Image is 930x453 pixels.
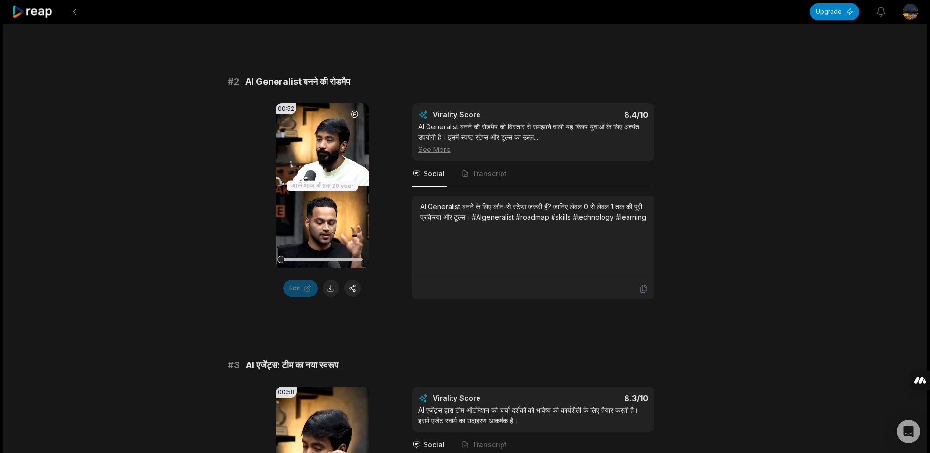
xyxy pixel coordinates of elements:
[424,169,445,178] span: Social
[418,122,648,154] div: AI Generalist बनने की रोडमैप को विस्तार से समझाने वाली यह क्लिप युवाओं के लिए अत्यंत उपयोगी है। इ...
[245,75,350,89] span: AI Generalist बनने की रोडमैप
[810,3,859,20] button: Upgrade
[420,201,646,222] div: AI Generalist बनने के लिए कौन-से स्टेप्स जरूरी हैं? जानिए लेवल 0 से लेवल 1 तक की पूरी प्रक्रिया औ...
[276,103,369,268] video: Your browser does not support mp4 format.
[228,75,239,89] span: # 2
[228,358,240,372] span: # 3
[283,280,318,297] button: Edit
[472,169,507,178] span: Transcript
[418,144,648,154] div: See More
[412,161,654,187] nav: Tabs
[472,440,507,450] span: Transcript
[433,110,538,120] div: Virality Score
[246,358,339,372] span: AI एजेंट्स: टीम का नया स्वरूप
[543,393,648,403] div: 8.3 /10
[433,393,538,403] div: Virality Score
[418,405,648,426] div: AI एजेंट्स द्वारा टीम ऑटोमेशन की चर्चा दर्शकों को भविष्य की कार्यशैली के लिए तैयार करती है। इसमें...
[543,110,648,120] div: 8.4 /10
[424,440,445,450] span: Social
[897,420,920,443] div: Open Intercom Messenger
